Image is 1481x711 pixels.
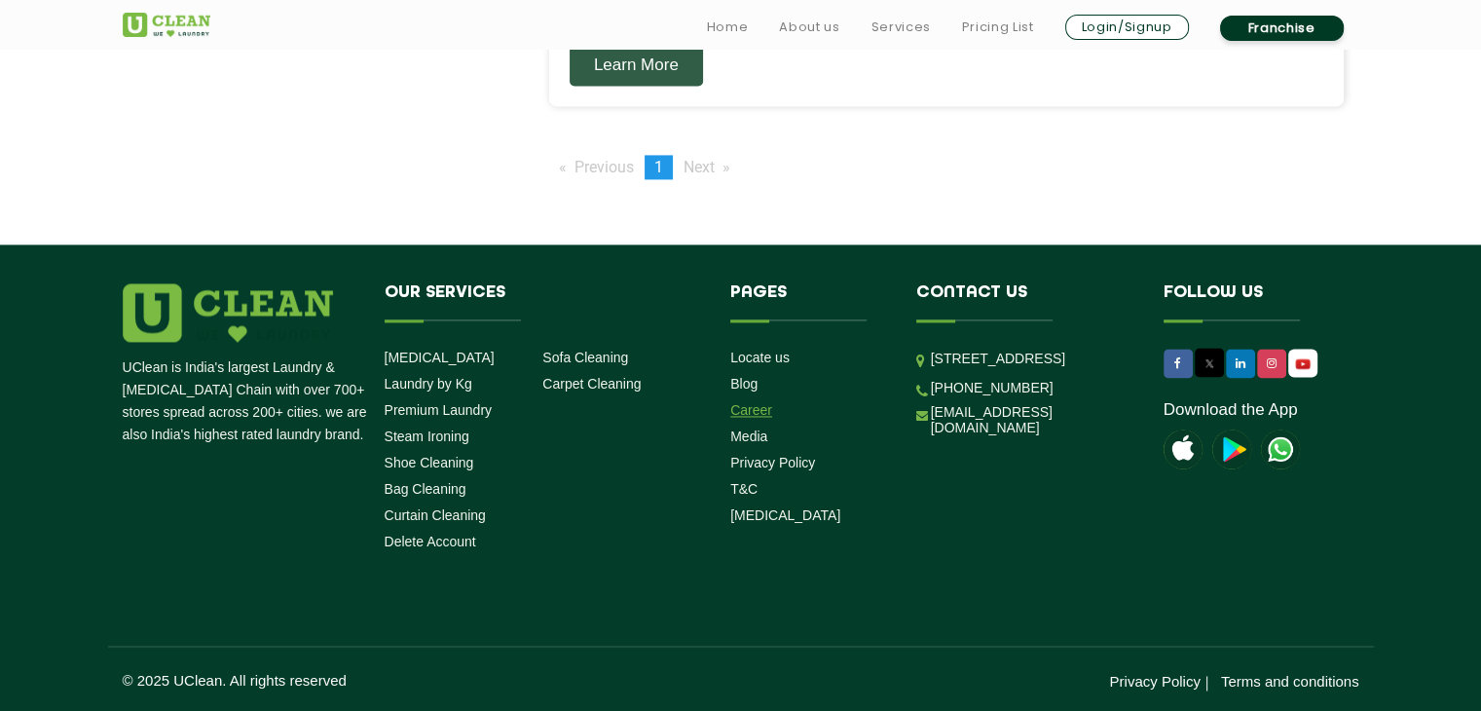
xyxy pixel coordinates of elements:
[549,135,1345,214] nav: Page navigation example
[385,283,702,320] h4: Our Services
[1109,673,1200,690] a: Privacy Policy
[385,376,472,392] a: Laundry by Kg
[1221,673,1359,690] a: Terms and conditions
[730,402,772,418] a: Career
[1212,430,1251,468] img: playstoreicon.png
[730,507,840,523] a: [MEDICAL_DATA]
[916,283,1134,320] h4: Contact us
[684,158,715,176] span: Next
[730,376,758,392] a: Blog
[1164,430,1203,468] img: apple-icon.png
[962,16,1034,39] a: Pricing List
[931,348,1134,370] p: [STREET_ADDRESS]
[730,283,887,320] h4: Pages
[730,481,758,497] a: T&C
[385,350,495,365] a: [MEDICAL_DATA]
[123,13,210,37] img: UClean Laundry and Dry Cleaning
[385,429,469,444] a: Steam Ironing
[574,158,634,176] span: Previous
[542,376,641,392] a: Carpet Cleaning
[385,402,493,418] a: Premium Laundry
[385,455,474,470] a: Shoe Cleaning
[654,158,663,176] span: 1
[1065,15,1189,40] a: Login/Signup
[123,672,741,689] p: © 2025 UClean. All rights reserved
[1164,400,1298,420] a: Download the App
[1164,283,1335,320] h4: Follow us
[1261,430,1300,468] img: UClean Laundry and Dry Cleaning
[1290,354,1315,374] img: UClean Laundry and Dry Cleaning
[730,429,767,444] a: Media
[385,507,486,523] a: Curtain Cleaning
[549,155,741,179] ul: Pagination
[707,16,749,39] a: Home
[542,350,628,365] a: Sofa Cleaning
[570,45,703,86] a: Learn More
[123,283,333,342] img: logo.png
[123,356,370,446] p: UClean is India's largest Laundry & [MEDICAL_DATA] Chain with over 700+ stores spread across 200+...
[779,16,839,39] a: About us
[385,481,466,497] a: Bag Cleaning
[385,534,476,549] a: Delete Account
[1220,16,1344,41] a: Franchise
[730,350,790,365] a: Locate us
[870,16,930,39] a: Services
[931,380,1054,395] a: [PHONE_NUMBER]
[730,455,815,470] a: Privacy Policy
[931,404,1134,435] a: [EMAIL_ADDRESS][DOMAIN_NAME]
